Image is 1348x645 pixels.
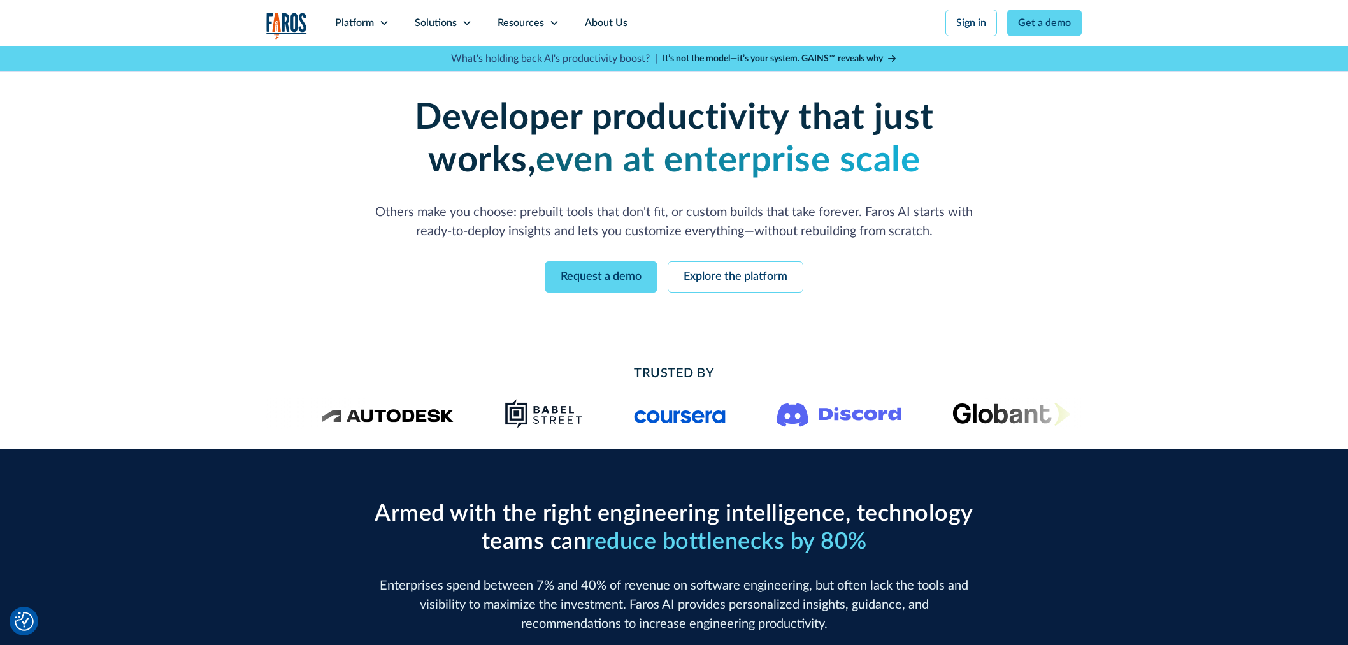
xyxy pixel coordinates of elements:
[505,398,584,429] img: Babel Street logo png
[536,143,920,178] strong: even at enterprise scale
[953,402,1071,426] img: Globant's logo
[415,15,457,31] div: Solutions
[545,261,657,293] a: Request a demo
[266,13,307,39] img: Logo of the analytics and reporting company Faros.
[668,261,803,293] a: Explore the platform
[368,203,980,241] p: Others make you choose: prebuilt tools that don't fit, or custom builds that take forever. Faros ...
[635,403,726,424] img: Logo of the online learning platform Coursera.
[451,51,657,66] p: What's holding back AI's productivity boost? |
[15,612,34,631] img: Revisit consent button
[15,612,34,631] button: Cookie Settings
[266,13,307,39] a: home
[368,500,980,555] h2: Armed with the right engineering intelligence, technology teams can
[663,52,897,66] a: It’s not the model—it’s your system. GAINS™ reveals why
[368,364,980,383] h2: Trusted By
[368,576,980,634] p: Enterprises spend between 7% and 40% of revenue on software engineering, but often lack the tools...
[586,530,867,553] span: reduce bottlenecks by 80%
[415,100,934,178] strong: Developer productivity that just works,
[945,10,997,36] a: Sign in
[777,400,902,427] img: Logo of the communication platform Discord.
[335,15,374,31] div: Platform
[663,54,883,63] strong: It’s not the model—it’s your system. GAINS™ reveals why
[498,15,544,31] div: Resources
[322,405,454,423] img: Logo of the design software company Autodesk.
[1007,10,1082,36] a: Get a demo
